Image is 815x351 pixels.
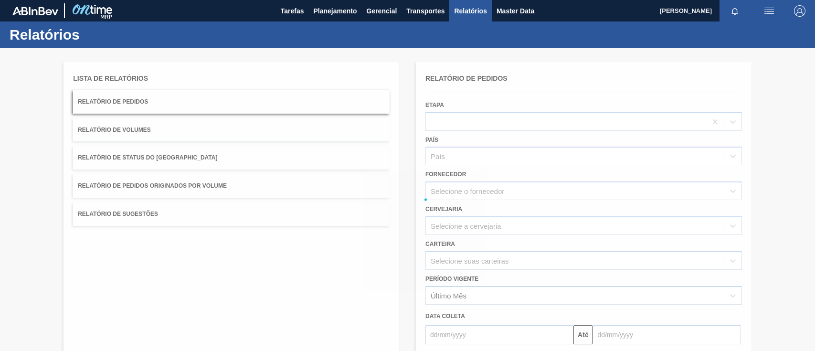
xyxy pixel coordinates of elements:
span: Master Data [497,5,534,17]
span: Tarefas [281,5,304,17]
span: Relatórios [454,5,487,17]
img: TNhmsLtSVTkK8tSr43FrP2fwEKptu5GPRR3wAAAABJRU5ErkJggg== [12,7,58,15]
h1: Relatórios [10,29,179,40]
span: Planejamento [313,5,357,17]
span: Transportes [406,5,445,17]
img: Logout [794,5,805,17]
span: Gerencial [367,5,397,17]
button: Notificações [720,4,750,18]
img: userActions [763,5,775,17]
